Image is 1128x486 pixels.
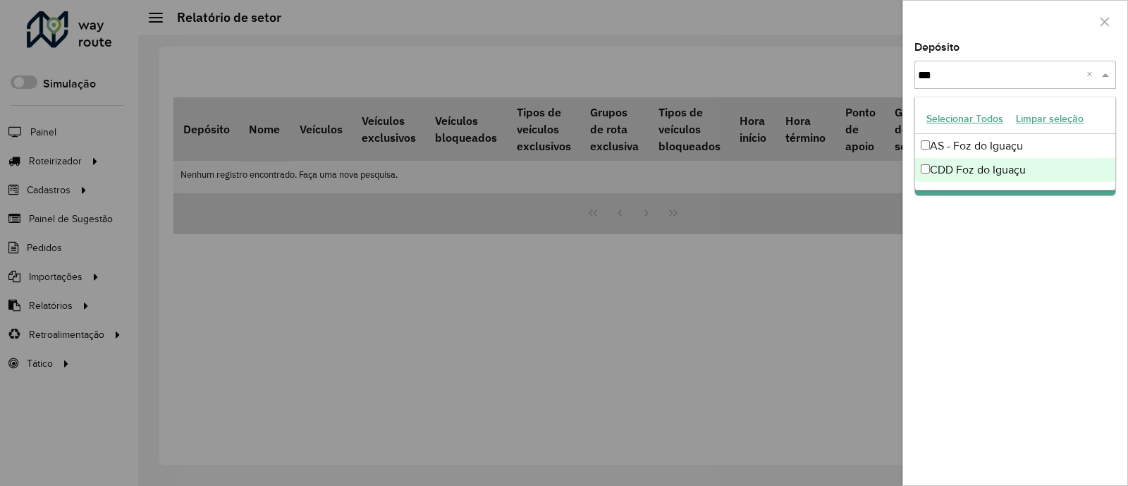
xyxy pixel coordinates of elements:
div: CDD Foz do Iguaçu [915,158,1115,182]
div: AS - Foz do Iguaçu [915,134,1115,158]
ng-dropdown-panel: Options list [914,97,1116,190]
span: Clear all [1086,66,1098,83]
button: Limpar seleção [1010,108,1090,130]
button: Selecionar Todos [920,108,1010,130]
label: Depósito [914,39,960,56]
